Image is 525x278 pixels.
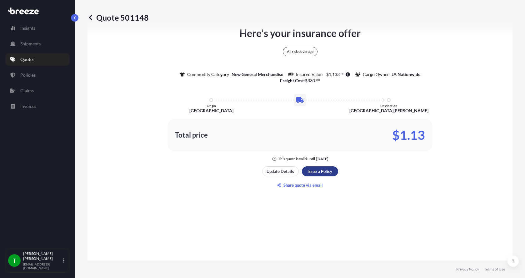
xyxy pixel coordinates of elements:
[5,84,70,97] a: Claims
[331,72,332,77] span: ,
[175,132,208,138] p: Total price
[484,267,505,272] a: Terms of Use
[187,71,229,78] p: Commodity Category
[232,71,283,78] p: New General Merchandise
[5,22,70,34] a: Insights
[283,47,317,56] div: All risk coverage
[262,166,299,176] button: Update Details
[283,182,323,188] p: Share quote via email
[332,72,340,77] span: 133
[392,130,425,140] p: $1.13
[280,78,320,84] p: :
[189,108,233,114] p: [GEOGRAPHIC_DATA]
[349,108,428,114] p: [GEOGRAPHIC_DATA][PERSON_NAME]
[340,73,341,75] span: .
[5,100,70,113] a: Invoices
[87,13,149,23] p: Quote 501148
[23,251,62,261] p: [PERSON_NAME] [PERSON_NAME]
[363,71,389,78] p: Cargo Owner
[316,79,320,81] span: 00
[20,56,34,63] p: Quotes
[302,166,338,176] button: Issue a Policy
[5,38,70,50] a: Shipments
[13,257,16,264] span: T
[307,168,332,174] p: Issue a Policy
[329,72,331,77] span: 1
[305,78,307,83] span: $
[267,168,294,174] p: Update Details
[20,41,41,47] p: Shipments
[278,156,315,161] p: This quote is valid until
[392,71,420,78] p: JA Nationwide
[20,88,34,94] p: Claims
[207,104,216,108] p: Origin
[20,25,35,31] p: Insights
[5,53,70,66] a: Quotes
[280,78,304,83] b: Freight Cost
[456,267,479,272] a: Privacy Policy
[20,103,36,109] p: Invoices
[5,69,70,81] a: Policies
[326,72,329,77] span: $
[296,71,322,78] p: Insured Value
[316,156,328,161] p: [DATE]
[341,73,344,75] span: 00
[307,78,315,83] span: 330
[20,72,36,78] p: Policies
[262,180,338,190] button: Share quote via email
[380,104,397,108] p: Destination
[23,262,62,270] p: [EMAIL_ADDRESS][DOMAIN_NAME]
